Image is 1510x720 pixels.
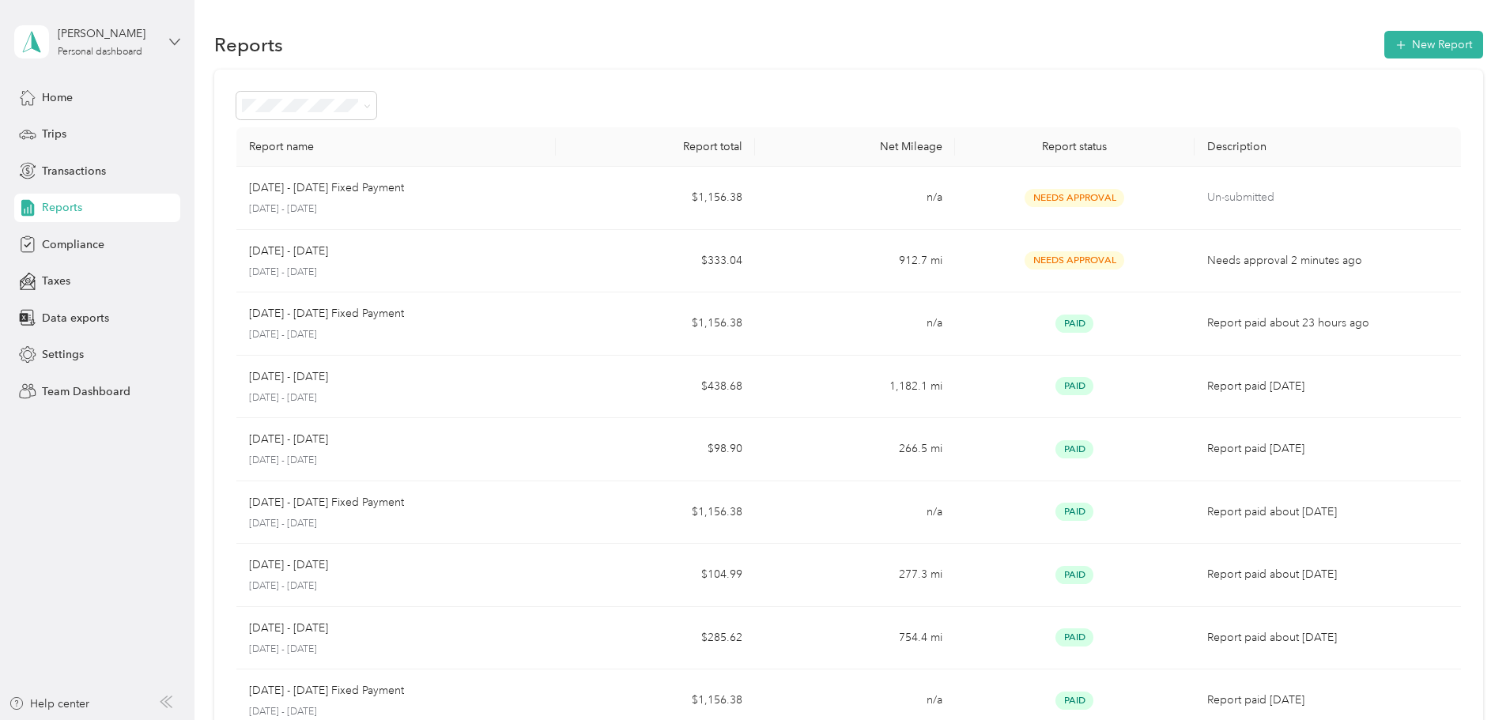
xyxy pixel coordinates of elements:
span: Paid [1055,503,1093,521]
td: $438.68 [556,356,755,419]
td: $333.04 [556,230,755,293]
span: Needs Approval [1025,189,1124,207]
p: [DATE] - [DATE] Fixed Payment [249,682,404,699]
p: [DATE] - [DATE] [249,620,328,637]
span: Home [42,89,73,106]
span: Data exports [42,310,109,326]
th: Description [1195,127,1461,167]
div: [PERSON_NAME] [58,25,157,42]
span: Reports [42,199,82,216]
span: Paid [1055,692,1093,710]
p: Un-submitted [1207,189,1448,206]
span: Settings [42,346,84,363]
p: [DATE] - [DATE] Fixed Payment [249,305,404,322]
td: n/a [755,167,954,230]
p: [DATE] - [DATE] [249,391,543,405]
span: Trips [42,126,66,142]
div: Personal dashboard [58,47,142,57]
th: Net Mileage [755,127,954,167]
span: Paid [1055,628,1093,646]
td: $1,156.38 [556,481,755,545]
p: Needs approval 2 minutes ago [1207,252,1448,270]
p: Report paid about [DATE] [1207,629,1448,646]
div: Report status [968,140,1182,153]
span: Needs Approval [1025,251,1124,270]
td: 266.5 mi [755,418,954,481]
iframe: Everlance-gr Chat Button Frame [1421,631,1510,720]
td: $1,156.38 [556,167,755,230]
p: Report paid about [DATE] [1207,566,1448,583]
button: Help center [9,695,89,712]
p: [DATE] - [DATE] [249,517,543,531]
p: [DATE] - [DATE] [249,643,543,657]
span: Compliance [42,236,104,253]
td: $98.90 [556,418,755,481]
p: [DATE] - [DATE] [249,431,328,448]
p: Report paid [DATE] [1207,378,1448,395]
td: $285.62 [556,607,755,670]
p: [DATE] - [DATE] [249,579,543,594]
td: 277.3 mi [755,544,954,607]
p: [DATE] - [DATE] [249,705,543,719]
span: Paid [1055,377,1093,395]
th: Report total [556,127,755,167]
p: Report paid [DATE] [1207,440,1448,458]
span: Paid [1055,566,1093,584]
p: [DATE] - [DATE] [249,454,543,468]
p: Report paid about 23 hours ago [1207,315,1448,332]
h1: Reports [214,36,283,53]
td: $1,156.38 [556,292,755,356]
p: Report paid [DATE] [1207,692,1448,709]
span: Taxes [42,273,70,289]
td: 912.7 mi [755,230,954,293]
th: Report name [236,127,556,167]
p: Report paid about [DATE] [1207,503,1448,521]
p: [DATE] - [DATE] Fixed Payment [249,179,404,197]
p: [DATE] - [DATE] [249,202,543,217]
span: Team Dashboard [42,383,130,400]
p: [DATE] - [DATE] [249,556,328,574]
span: Transactions [42,163,106,179]
td: n/a [755,481,954,545]
td: 754.4 mi [755,607,954,670]
td: n/a [755,292,954,356]
span: Paid [1055,440,1093,458]
td: $104.99 [556,544,755,607]
td: 1,182.1 mi [755,356,954,419]
p: [DATE] - [DATE] Fixed Payment [249,494,404,511]
p: [DATE] - [DATE] [249,368,328,386]
button: New Report [1384,31,1483,58]
p: [DATE] - [DATE] [249,243,328,260]
p: [DATE] - [DATE] [249,266,543,280]
span: Paid [1055,315,1093,333]
p: [DATE] - [DATE] [249,328,543,342]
